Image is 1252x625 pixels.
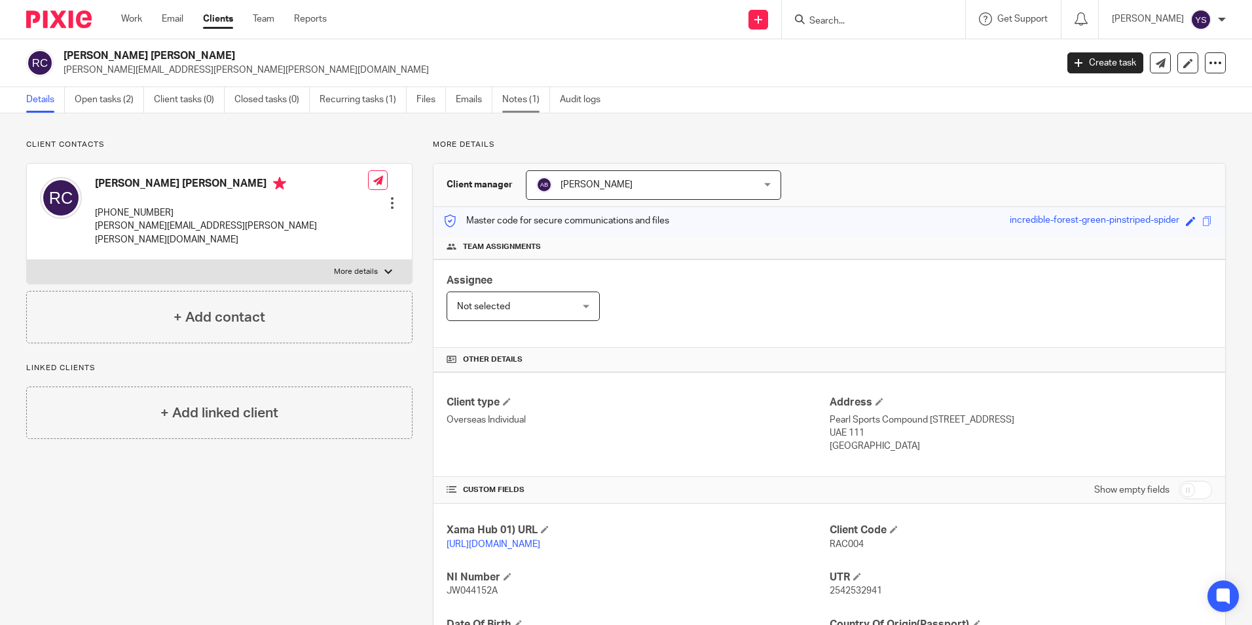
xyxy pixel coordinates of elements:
[457,302,510,311] span: Not selected
[830,586,882,596] span: 2542532941
[443,214,669,227] p: Master code for secure communications and files
[1112,12,1184,26] p: [PERSON_NAME]
[997,14,1048,24] span: Get Support
[273,177,286,190] i: Primary
[447,485,829,495] h4: CUSTOM FIELDS
[447,413,829,426] p: Overseas Individual
[95,177,368,193] h4: [PERSON_NAME] [PERSON_NAME]
[26,49,54,77] img: svg%3E
[26,10,92,28] img: Pixie
[1190,9,1211,30] img: svg%3E
[416,87,446,113] a: Files
[447,586,498,596] span: JW044152A
[160,403,278,423] h4: + Add linked client
[463,354,523,365] span: Other details
[64,64,1048,77] p: [PERSON_NAME][EMAIL_ADDRESS][PERSON_NAME][PERSON_NAME][DOMAIN_NAME]
[447,523,829,537] h4: Xama Hub 01) URL
[830,440,1212,453] p: [GEOGRAPHIC_DATA]
[95,219,368,246] p: [PERSON_NAME][EMAIL_ADDRESS][PERSON_NAME][PERSON_NAME][DOMAIN_NAME]
[561,180,633,189] span: [PERSON_NAME]
[40,177,82,219] img: svg%3E
[463,242,541,252] span: Team assignments
[234,87,310,113] a: Closed tasks (0)
[121,12,142,26] a: Work
[456,87,492,113] a: Emails
[334,267,378,277] p: More details
[447,178,513,191] h3: Client manager
[560,87,610,113] a: Audit logs
[253,12,274,26] a: Team
[502,87,550,113] a: Notes (1)
[26,363,413,373] p: Linked clients
[203,12,233,26] a: Clients
[294,12,327,26] a: Reports
[154,87,225,113] a: Client tasks (0)
[447,540,540,549] a: [URL][DOMAIN_NAME]
[174,307,265,328] h4: + Add contact
[1067,52,1143,73] a: Create task
[1094,483,1169,497] label: Show empty fields
[433,140,1226,150] p: More details
[830,426,1212,440] p: UAE 111
[1010,214,1179,229] div: incredible-forest-green-pinstriped-spider
[830,540,864,549] span: RAC004
[830,413,1212,426] p: Pearl Sports Compound [STREET_ADDRESS]
[75,87,144,113] a: Open tasks (2)
[447,396,829,409] h4: Client type
[447,275,492,286] span: Assignee
[536,177,552,193] img: svg%3E
[830,396,1212,409] h4: Address
[26,140,413,150] p: Client contacts
[64,49,851,63] h2: [PERSON_NAME] [PERSON_NAME]
[320,87,407,113] a: Recurring tasks (1)
[808,16,926,28] input: Search
[162,12,183,26] a: Email
[26,87,65,113] a: Details
[447,571,829,584] h4: NI Number
[830,571,1212,584] h4: UTR
[830,523,1212,537] h4: Client Code
[95,206,368,219] p: [PHONE_NUMBER]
